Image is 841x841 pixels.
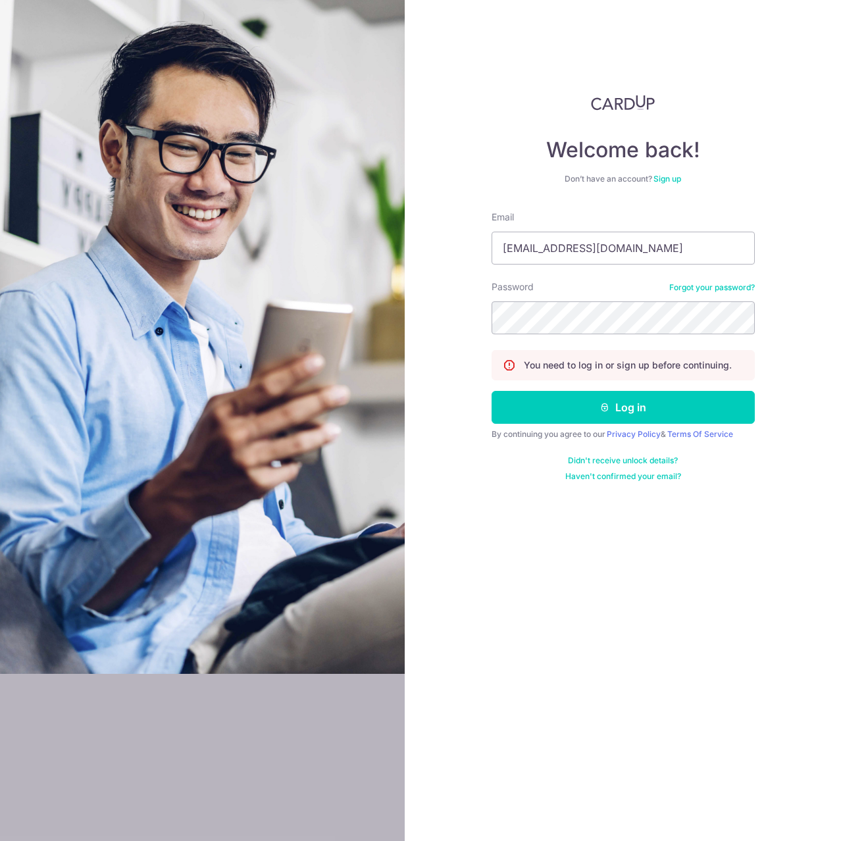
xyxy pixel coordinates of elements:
a: Didn't receive unlock details? [568,455,678,466]
input: Enter your Email [492,232,755,265]
div: By continuing you agree to our & [492,429,755,440]
div: Don’t have an account? [492,174,755,184]
img: CardUp Logo [591,95,655,111]
a: Terms Of Service [667,429,733,439]
label: Password [492,280,534,293]
a: Privacy Policy [607,429,661,439]
h4: Welcome back! [492,137,755,163]
button: Log in [492,391,755,424]
a: Forgot your password? [669,282,755,293]
a: Haven't confirmed your email? [565,471,681,482]
p: You need to log in or sign up before continuing. [524,359,732,372]
label: Email [492,211,514,224]
a: Sign up [653,174,681,184]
